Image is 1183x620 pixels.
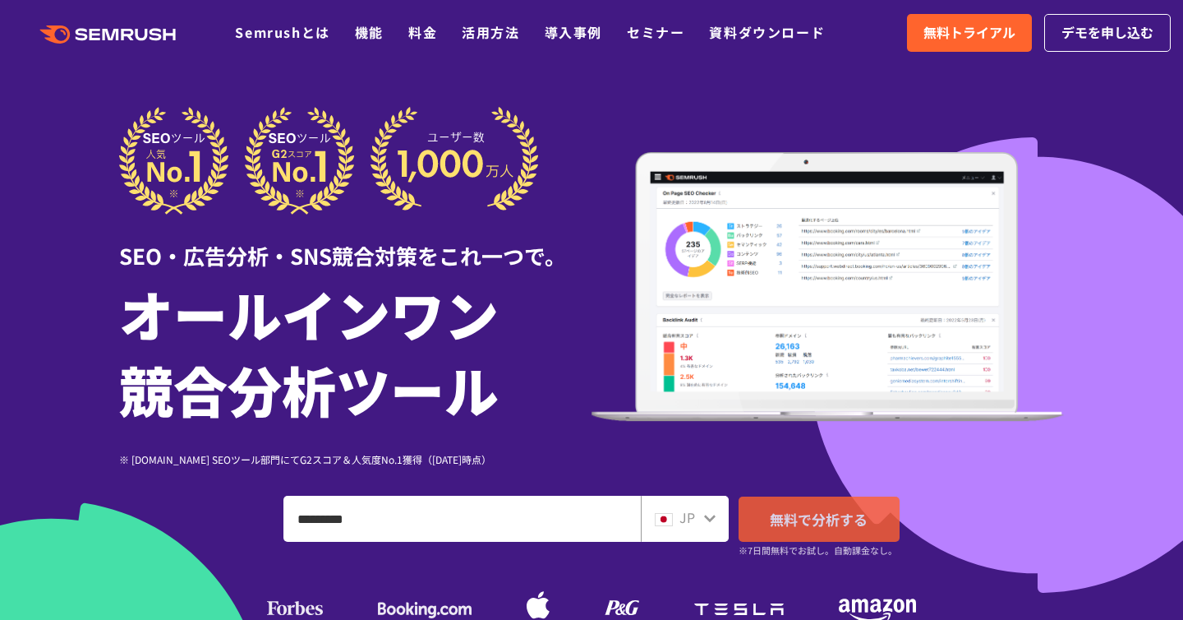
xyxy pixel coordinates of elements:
a: 機能 [355,22,384,42]
span: 無料で分析する [770,509,868,530]
input: ドメイン、キーワードまたはURLを入力してください [284,497,640,541]
a: 活用方法 [462,22,519,42]
h1: オールインワン 競合分析ツール [119,275,591,427]
div: SEO・広告分析・SNS競合対策をこれ一つで。 [119,215,591,271]
a: 資料ダウンロード [709,22,825,42]
span: デモを申し込む [1061,22,1153,44]
a: セミナー [627,22,684,42]
span: 無料トライアル [923,22,1015,44]
a: 無料で分析する [739,497,900,542]
a: 導入事例 [545,22,602,42]
a: デモを申し込む [1044,14,1171,52]
a: 料金 [408,22,437,42]
small: ※7日間無料でお試し。自動課金なし。 [739,543,897,558]
a: Semrushとは [235,22,329,42]
span: JP [679,507,695,527]
a: 無料トライアル [907,14,1032,52]
div: ※ [DOMAIN_NAME] SEOツール部門にてG2スコア＆人気度No.1獲得（[DATE]時点） [119,451,591,467]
